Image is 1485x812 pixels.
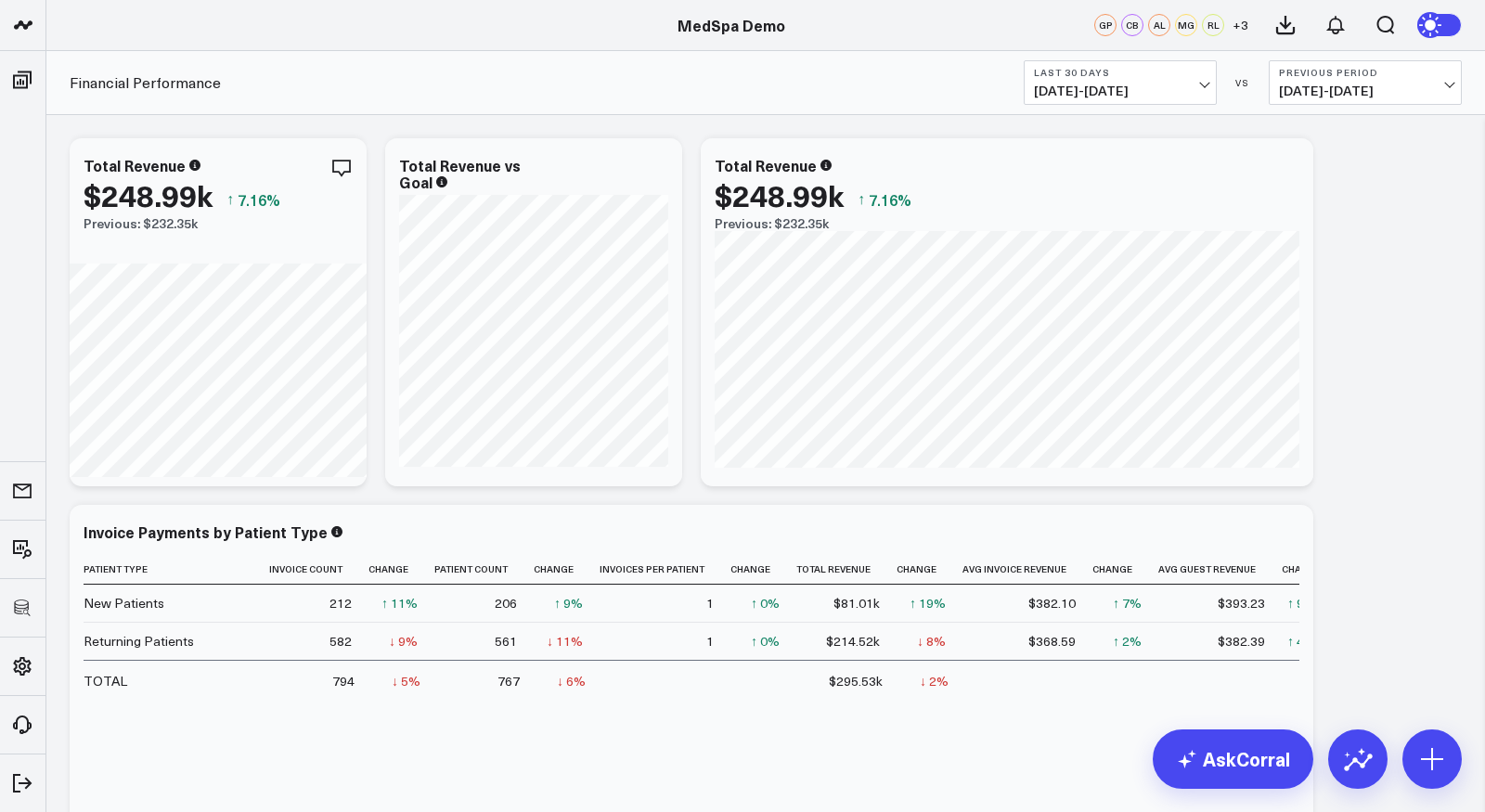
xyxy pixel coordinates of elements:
div: 582 [329,632,352,651]
div: $214.52k [826,632,880,651]
div: ↑ 7% [1113,594,1142,612]
div: $248.99k [84,178,213,212]
div: Total Revenue vs Goal [399,155,521,192]
div: ↑ 11% [381,594,418,612]
div: Previous: $232.35k [715,216,1299,231]
div: RL [1202,14,1224,36]
div: ↓ 8% [917,632,946,651]
th: Change [534,554,600,585]
div: 212 [329,594,352,612]
div: 561 [495,632,517,651]
div: New Patients [84,594,164,612]
th: Change [368,554,434,585]
a: AskCorral [1153,729,1313,789]
div: ↑ 4% [1287,632,1316,651]
th: Change [1282,554,1333,585]
div: ↑ 0% [751,594,780,612]
span: ↑ [226,187,234,212]
th: Change [1092,554,1158,585]
th: Total Revenue [796,554,897,585]
div: ↓ 2% [920,672,949,690]
div: CB [1121,14,1143,36]
div: Total Revenue [715,155,817,175]
div: VS [1226,77,1259,88]
div: Total Revenue [84,155,186,175]
div: $382.39 [1218,632,1265,651]
div: $382.10 [1028,594,1076,612]
button: Previous Period[DATE]-[DATE] [1269,60,1462,105]
div: ↓ 11% [547,632,583,651]
span: [DATE] - [DATE] [1034,84,1207,98]
div: ↑ 2% [1113,632,1142,651]
th: Invoice Count [269,554,368,585]
th: Patient Type [84,554,269,585]
th: Avg Guest Revenue [1158,554,1282,585]
span: ↑ [858,187,865,212]
div: 206 [495,594,517,612]
div: 1 [706,632,714,651]
th: Avg Invoice Revenue [962,554,1092,585]
div: ↑ 9% [1287,594,1316,612]
div: AL [1148,14,1170,36]
div: 767 [497,672,520,690]
div: $393.23 [1218,594,1265,612]
div: $248.99k [715,178,844,212]
div: $295.53k [829,672,883,690]
th: Change [897,554,962,585]
b: Previous Period [1279,67,1452,78]
div: TOTAL [84,672,127,690]
span: 7.16% [238,189,280,210]
span: + 3 [1233,19,1248,32]
div: Returning Patients [84,632,194,651]
div: $81.01k [833,594,880,612]
div: ↑ 19% [910,594,946,612]
div: Invoice Payments by Patient Type [84,522,328,542]
div: GP [1094,14,1117,36]
a: MedSpa Demo [678,15,785,35]
div: Previous: $232.35k [84,216,353,231]
div: 1 [706,594,714,612]
button: Last 30 Days[DATE]-[DATE] [1024,60,1217,105]
div: ↑ 9% [554,594,583,612]
div: ↓ 9% [389,632,418,651]
th: Patient Count [434,554,534,585]
div: ↓ 5% [392,672,420,690]
th: Change [730,554,796,585]
div: MG [1175,14,1197,36]
div: ↑ 0% [751,632,780,651]
div: 794 [332,672,355,690]
b: Last 30 Days [1034,67,1207,78]
button: +3 [1229,14,1251,36]
span: 7.16% [869,189,911,210]
span: [DATE] - [DATE] [1279,84,1452,98]
div: $368.59 [1028,632,1076,651]
div: ↓ 6% [557,672,586,690]
th: Invoices Per Patient [600,554,730,585]
a: Financial Performance [70,72,221,93]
